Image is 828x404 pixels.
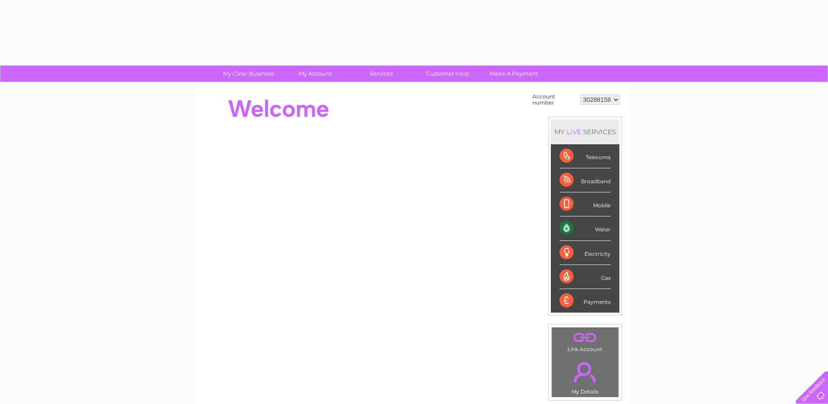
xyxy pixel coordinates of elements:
div: Mobile [560,192,611,216]
td: Account number [530,91,578,108]
a: . [554,357,616,387]
div: Broadband [560,168,611,192]
div: Water [560,216,611,240]
a: Customer Help [412,66,484,82]
div: LIVE [565,128,583,136]
div: MY SERVICES [551,119,619,144]
a: . [554,330,616,345]
a: My Clear Business [213,66,285,82]
div: Electricity [560,241,611,265]
a: My Account [279,66,351,82]
div: Payments [560,289,611,313]
a: Services [345,66,417,82]
div: Telecoms [560,144,611,168]
td: Link Account [551,327,619,355]
td: My Details [551,355,619,397]
a: Make A Payment [478,66,550,82]
div: Gas [560,265,611,289]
